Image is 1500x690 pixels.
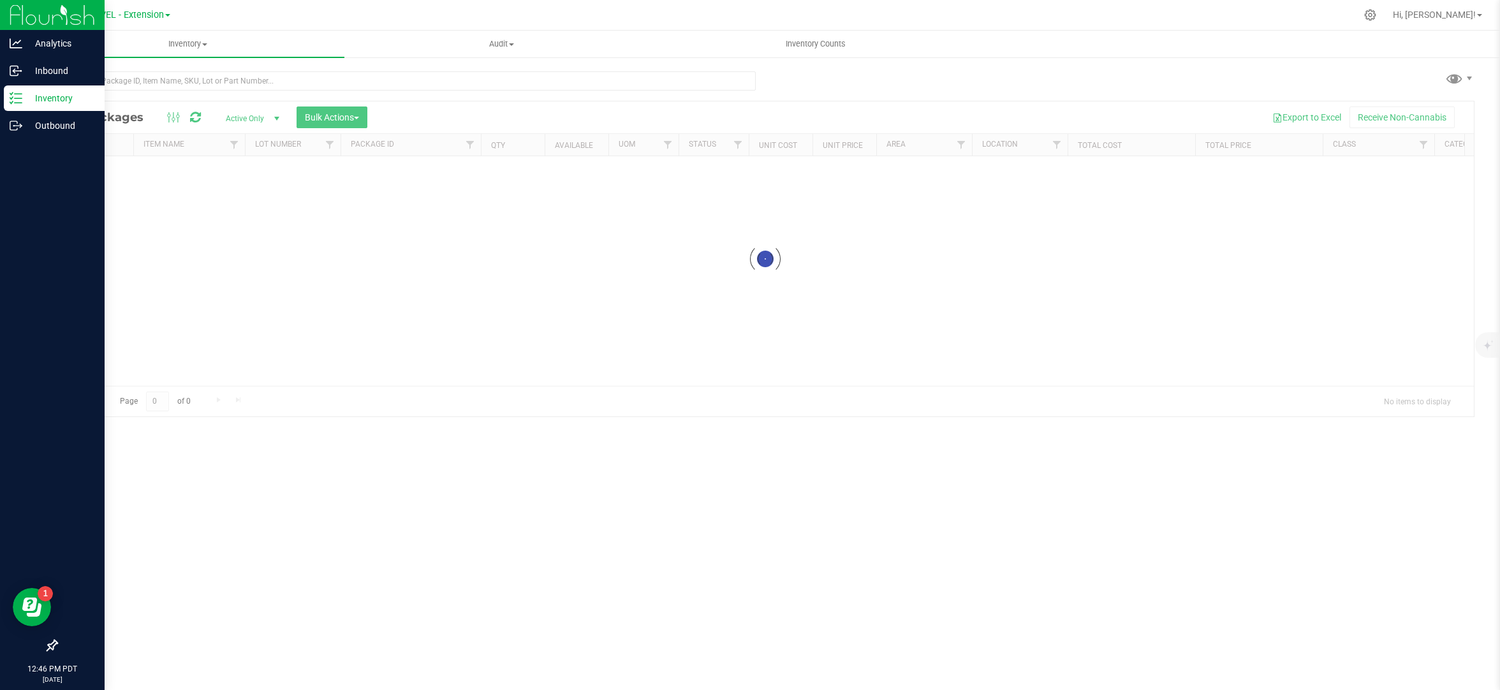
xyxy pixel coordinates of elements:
[22,63,99,78] p: Inbound
[344,31,658,57] a: Audit
[10,92,22,105] inline-svg: Inventory
[90,10,164,20] span: LEVEL - Extension
[1362,9,1378,21] div: Manage settings
[1393,10,1476,20] span: Hi, [PERSON_NAME]!
[659,31,973,57] a: Inventory Counts
[31,38,344,50] span: Inventory
[22,36,99,51] p: Analytics
[345,38,658,50] span: Audit
[13,588,51,626] iframe: Resource center
[38,586,53,601] iframe: Resource center unread badge
[6,675,99,684] p: [DATE]
[10,64,22,77] inline-svg: Inbound
[768,38,863,50] span: Inventory Counts
[31,31,344,57] a: Inventory
[22,118,99,133] p: Outbound
[6,663,99,675] p: 12:46 PM PDT
[56,71,756,91] input: Search Package ID, Item Name, SKU, Lot or Part Number...
[10,37,22,50] inline-svg: Analytics
[22,91,99,106] p: Inventory
[10,119,22,132] inline-svg: Outbound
